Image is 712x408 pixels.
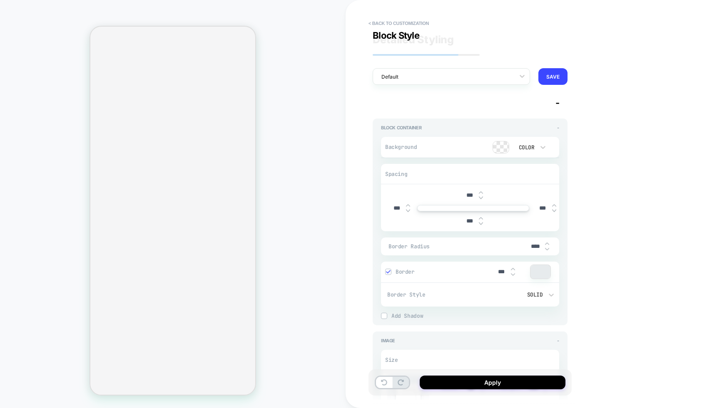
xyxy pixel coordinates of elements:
[406,209,410,213] img: down
[420,376,565,389] button: Apply
[545,242,549,245] img: up
[406,204,410,207] img: up
[385,171,407,178] span: Spacing
[557,338,559,344] span: -
[511,273,515,276] img: down
[517,144,535,151] div: Color
[364,17,433,30] button: < Back to customization
[373,30,576,41] div: Block Style
[545,247,549,251] img: down
[511,267,515,271] img: up
[557,125,559,131] span: -
[385,143,426,151] span: Background
[386,270,390,274] img: blue checkmark
[391,312,559,319] span: Add Shadow
[479,222,483,225] img: down
[387,291,473,298] span: Border Style
[479,217,483,220] img: up
[381,125,421,131] span: Block Container
[552,209,556,213] img: down
[385,356,398,363] span: Size
[388,243,527,250] span: Border Radius
[396,268,488,275] span: Border
[381,338,395,344] span: Image
[481,291,543,298] div: Solid
[552,204,556,207] img: up
[479,191,483,194] img: up
[538,68,568,85] button: SAVE
[555,97,560,108] span: -
[479,196,483,200] img: down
